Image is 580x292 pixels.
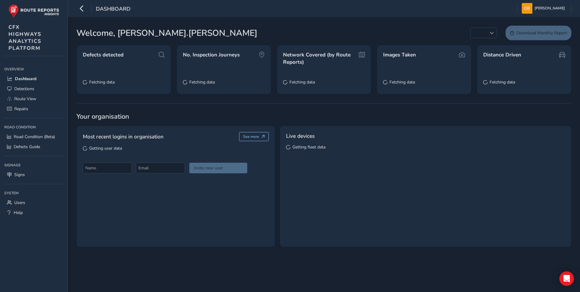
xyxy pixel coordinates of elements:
[83,51,123,59] span: Defects detected
[286,132,315,140] span: Live devices
[14,96,36,102] span: Route View
[389,79,415,85] span: Fetching data
[4,188,63,198] div: System
[4,104,63,114] a: Repairs
[14,210,23,216] span: Help
[4,170,63,180] a: Signs
[4,132,63,142] a: Road Condition (Beta)
[14,172,25,178] span: Signs
[522,3,532,14] img: diamond-layout
[96,5,130,14] span: Dashboard
[15,76,36,82] span: Dashboard
[534,3,565,14] span: [PERSON_NAME]
[4,65,63,74] div: Overview
[183,51,240,59] span: No. Inspection Journeys
[559,271,574,286] div: Open Intercom Messenger
[14,200,25,205] span: Users
[4,123,63,132] div: Road Condition
[14,134,55,140] span: Road Condition (Beta)
[76,112,572,121] span: Your organisation
[4,161,63,170] div: Signage
[292,144,325,150] span: Getting fleet data
[89,145,122,151] span: Getting user data
[283,51,357,66] span: Network Covered (by Route Reports)
[4,84,63,94] a: Detections
[289,79,315,85] span: Fetching data
[243,134,259,139] span: See more
[14,144,40,150] span: Defects Guide
[14,86,34,92] span: Detections
[189,79,215,85] span: Fetching data
[8,24,42,52] span: CFX HIGHWAYS ANALYTICS PLATFORM
[490,79,515,85] span: Fetching data
[83,163,132,173] input: Name
[522,3,567,14] button: [PERSON_NAME]
[76,27,257,39] span: Welcome, [PERSON_NAME].[PERSON_NAME]
[89,79,115,85] span: Fetching data
[14,106,28,112] span: Repairs
[4,142,63,152] a: Defects Guide
[383,51,416,59] span: Images Taken
[83,133,164,141] span: Most recent logins in organisation
[4,208,63,218] a: Help
[4,74,63,84] a: Dashboard
[4,94,63,104] a: Route View
[136,163,185,173] input: Email
[8,4,59,18] img: rr logo
[239,132,269,141] button: See more
[483,51,521,59] span: Distance Driven
[4,198,63,208] a: Users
